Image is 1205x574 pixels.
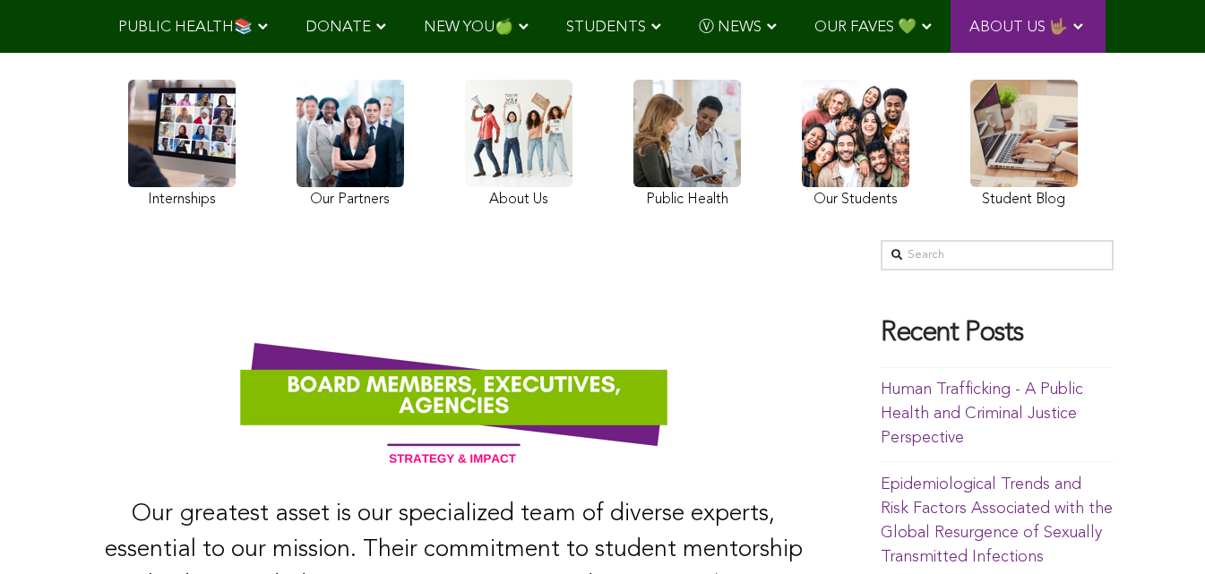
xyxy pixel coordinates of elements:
span: ABOUT US 🤟🏽 [969,20,1068,35]
iframe: Chat Widget [1115,488,1205,574]
img: Dream-Team-Team-Stand-Up-Loyal-Board-Members-Banner-Assuaged [92,304,815,484]
span: OUR FAVES 💚 [814,20,917,35]
a: Human Trafficking - A Public Health and Criminal Justice Perspective [881,381,1083,446]
input: Search [881,240,1114,270]
span: Ⓥ NEWS [699,20,762,35]
span: STUDENTS [566,20,646,35]
h4: Recent Posts [881,319,1114,349]
span: NEW YOU🍏 [424,20,513,35]
span: DONATE [306,20,371,35]
span: PUBLIC HEALTH📚 [118,20,253,35]
a: Epidemiological Trends and Risk Factors Associated with the Global Resurgence of Sexually Transmi... [881,476,1113,565]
